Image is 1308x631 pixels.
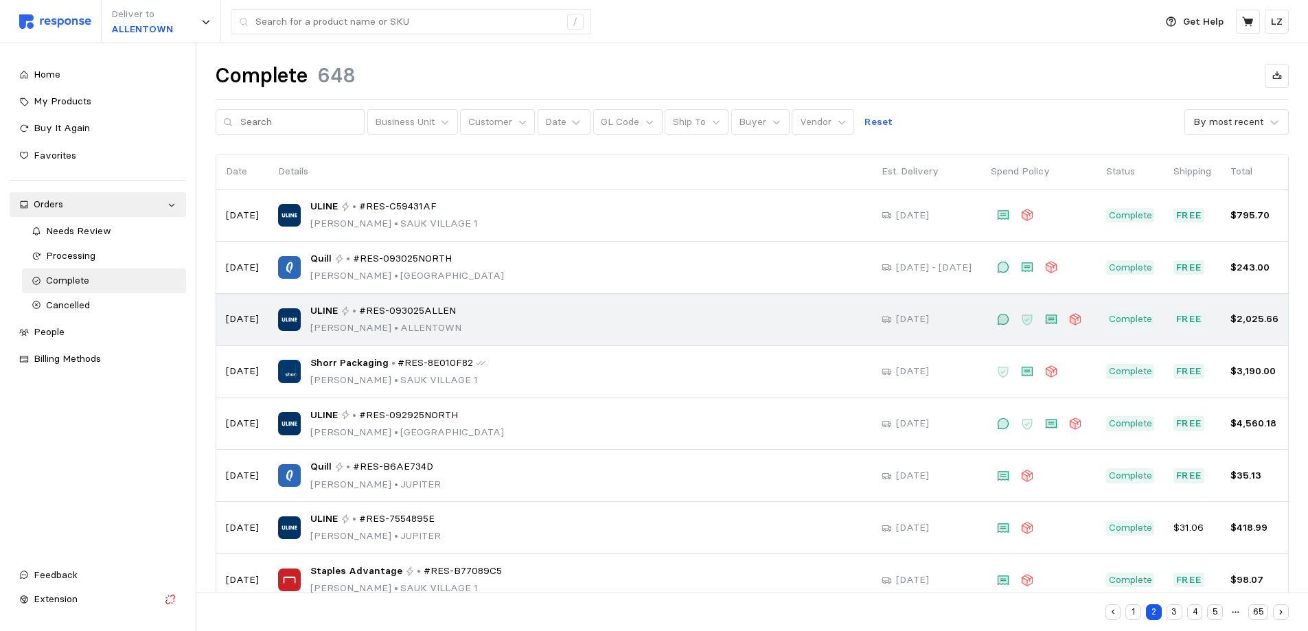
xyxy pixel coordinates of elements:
[226,312,259,327] p: [DATE]
[226,164,259,179] p: Date
[46,274,89,286] span: Complete
[34,149,76,161] span: Favorites
[601,115,639,130] p: GL Code
[46,299,90,311] span: Cancelled
[391,269,400,282] span: •
[34,569,78,581] span: Feedback
[34,197,162,212] div: Orders
[1109,416,1152,431] p: Complete
[1173,520,1211,536] p: $31.06
[359,408,458,423] span: #RES-092925NORTH
[1176,260,1202,275] p: Free
[278,569,301,591] img: Staples Advantage
[22,219,186,244] a: Needs Review
[1167,604,1182,620] button: 3
[1207,604,1223,620] button: 5
[896,573,929,588] p: [DATE]
[391,529,400,542] span: •
[278,412,301,435] img: ULINE
[896,208,929,223] p: [DATE]
[10,347,186,371] a: Billing Methods
[310,512,338,527] span: ULINE
[310,216,478,231] p: [PERSON_NAME] SAUK VILLAGE 1
[1230,312,1278,327] p: $2,025.66
[10,587,186,612] button: Extension
[226,416,259,431] p: [DATE]
[226,573,259,588] p: [DATE]
[1230,260,1278,275] p: $243.00
[226,364,259,379] p: [DATE]
[278,464,301,487] img: Quill
[310,373,485,388] p: [PERSON_NAME] SAUK VILLAGE 1
[353,251,452,266] span: #RES-093025NORTH
[398,356,473,371] span: #RES-8E010F82
[278,164,862,179] p: Details
[310,408,338,423] span: ULINE
[10,144,186,168] a: Favorites
[896,364,929,379] p: [DATE]
[593,109,663,135] button: GL Code
[468,115,512,130] p: Customer
[34,325,65,338] span: People
[353,459,433,474] span: #RES-B6AE734D
[278,256,301,279] img: Quill
[1109,312,1152,327] p: Complete
[310,425,504,440] p: [PERSON_NAME] [GEOGRAPHIC_DATA]
[731,109,790,135] button: Buyer
[1106,164,1154,179] p: Status
[1109,468,1152,483] p: Complete
[310,477,441,492] p: [PERSON_NAME] JUPITER
[310,268,504,284] p: [PERSON_NAME] [GEOGRAPHIC_DATA]
[1109,573,1152,588] p: Complete
[34,352,101,365] span: Billing Methods
[310,356,389,371] span: Shorr Packaging
[1230,468,1278,483] p: $35.13
[1176,416,1202,431] p: Free
[1109,364,1152,379] p: Complete
[460,109,535,135] button: Customer
[864,115,893,130] p: Reset
[739,115,766,130] p: Buyer
[665,109,728,135] button: Ship To
[1109,520,1152,536] p: Complete
[545,115,566,129] div: Date
[310,529,441,544] p: [PERSON_NAME] JUPITER
[882,164,972,179] p: Est. Delivery
[216,62,308,89] h1: Complete
[1158,9,1232,35] button: Get Help
[1176,468,1202,483] p: Free
[310,199,338,214] span: ULINE
[1176,312,1202,327] p: Free
[310,303,338,319] span: ULINE
[1193,115,1263,129] div: By most recent
[34,122,90,134] span: Buy It Again
[352,408,356,423] p: •
[34,95,91,107] span: My Products
[278,360,301,382] img: Shorr Packaging
[367,109,458,135] button: Business Unit
[111,7,173,22] p: Deliver to
[10,89,186,114] a: My Products
[391,321,400,334] span: •
[567,14,584,30] div: /
[346,459,350,474] p: •
[896,260,972,275] p: [DATE] - [DATE]
[278,516,301,539] img: ULINE
[226,208,259,223] p: [DATE]
[46,225,111,237] span: Needs Review
[1187,604,1203,620] button: 4
[1109,208,1152,223] p: Complete
[792,109,854,135] button: Vendor
[10,192,186,217] a: Orders
[34,593,78,605] span: Extension
[1230,164,1278,179] p: Total
[352,199,356,214] p: •
[10,320,186,345] a: People
[1183,14,1224,30] p: Get Help
[424,564,502,579] span: #RES-B77089C5
[310,251,332,266] span: Quill
[391,426,400,438] span: •
[1230,208,1278,223] p: $795.70
[857,109,901,135] button: Reset
[1230,520,1278,536] p: $418.99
